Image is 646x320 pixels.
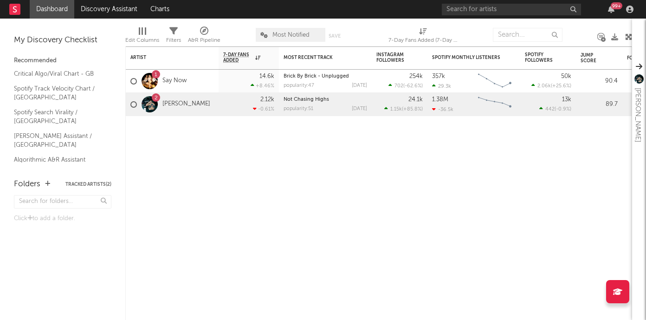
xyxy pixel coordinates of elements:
[581,52,604,64] div: Jump Score
[474,70,516,93] svg: Chart title
[14,107,102,126] a: Spotify Search Virality / [GEOGRAPHIC_DATA]
[259,73,274,79] div: 14.6k
[376,52,409,63] div: Instagram Followers
[14,195,111,209] input: Search for folders...
[14,55,111,66] div: Recommended
[408,97,423,103] div: 24.1k
[409,73,423,79] div: 254k
[525,52,557,63] div: Spotify Followers
[632,88,643,142] div: [PERSON_NAME]
[358,53,367,62] button: Filter by Most Recent Track
[14,179,40,190] div: Folders
[188,35,220,46] div: A&R Pipeline
[394,84,403,89] span: 702
[581,99,618,110] div: 89.7
[432,73,445,79] div: 357k
[388,35,458,46] div: 7-Day Fans Added (7-Day Fans Added)
[552,84,570,89] span: +25.6 %
[545,107,555,112] span: 442
[65,182,111,187] button: Tracked Artists(2)
[162,100,210,108] a: [PERSON_NAME]
[432,55,502,60] div: Spotify Monthly Listeners
[493,28,562,42] input: Search...
[403,107,421,112] span: +85.8 %
[388,83,423,89] div: ( )
[272,32,310,38] span: Most Notified
[284,55,353,60] div: Most Recent Track
[284,74,349,79] a: Brick By Brick - Unplugged
[253,106,274,112] div: -0.61 %
[260,97,274,103] div: 2.12k
[432,83,451,89] div: 29.3k
[14,131,102,150] a: [PERSON_NAME] Assistant / [GEOGRAPHIC_DATA]
[352,83,367,88] div: [DATE]
[14,35,111,46] div: My Discovery Checklist
[284,97,329,102] a: Not Chasing Highs
[14,69,102,79] a: Critical Algo/Viral Chart - GB
[562,53,571,62] button: Filter by Spotify Followers
[432,106,453,112] div: -36.5k
[14,155,102,174] a: Algorithmic A&R Assistant ([GEOGRAPHIC_DATA])
[223,52,253,63] span: 7-Day Fans Added
[284,97,367,102] div: Not Chasing Highs
[188,23,220,50] div: A&R Pipeline
[384,106,423,112] div: ( )
[14,84,102,103] a: Spotify Track Velocity Chart / [GEOGRAPHIC_DATA]
[442,4,581,15] input: Search for artists
[506,53,516,62] button: Filter by Spotify Monthly Listeners
[352,106,367,111] div: [DATE]
[284,106,313,111] div: popularity: 51
[561,73,571,79] div: 50k
[166,23,181,50] div: Filters
[251,83,274,89] div: +8.46 %
[390,107,402,112] span: 1.15k
[125,35,159,46] div: Edit Columns
[14,213,111,224] div: Click to add a folder.
[608,6,614,13] button: 99+
[432,97,448,103] div: 1.38M
[405,84,421,89] span: -62.6 %
[284,74,367,79] div: Brick By Brick - Unplugged
[608,53,618,63] button: Filter by Jump Score
[556,107,570,112] span: -0.9 %
[388,23,458,50] div: 7-Day Fans Added (7-Day Fans Added)
[537,84,551,89] span: 2.06k
[611,2,622,9] div: 99 +
[284,83,314,88] div: popularity: 47
[474,93,516,116] svg: Chart title
[205,53,214,62] button: Filter by Artist
[531,83,571,89] div: ( )
[581,76,618,87] div: 90.4
[329,33,341,39] button: Save
[562,97,571,103] div: 13k
[265,53,274,62] button: Filter by 7-Day Fans Added
[166,35,181,46] div: Filters
[130,55,200,60] div: Artist
[539,106,571,112] div: ( )
[413,53,423,62] button: Filter by Instagram Followers
[125,23,159,50] div: Edit Columns
[162,77,187,85] a: Say Now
